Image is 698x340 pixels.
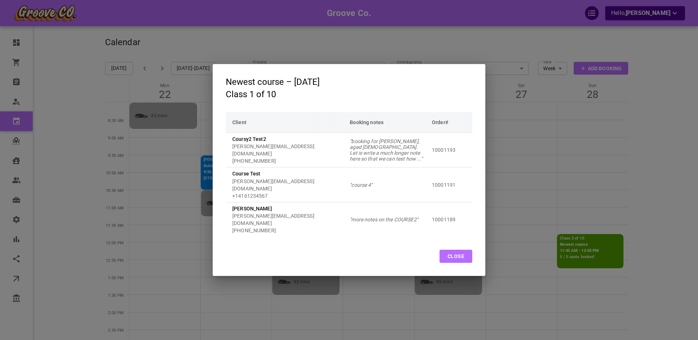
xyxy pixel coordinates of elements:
[232,157,343,165] p: [PHONE_NUMBER]
[232,212,343,227] p: [PERSON_NAME][EMAIL_ADDRESS][DOMAIN_NAME]
[350,138,425,162] p: booking for little Sandy, aged 5. Let is write a much longer note here so that we can test how th...
[350,182,425,188] p: "course 4"
[232,205,343,212] p: [PERSON_NAME]
[232,170,343,177] p: Course Test
[440,250,472,263] button: Close
[232,135,343,143] p: Coursy2 Test2
[432,216,466,223] p: 10001189
[226,112,346,133] th: Client
[232,143,343,157] p: [PERSON_NAME][EMAIL_ADDRESS][DOMAIN_NAME]
[232,178,343,192] p: [PERSON_NAME][EMAIL_ADDRESS][DOMAIN_NAME]
[346,112,429,133] th: Booking notes
[232,192,343,199] p: +14161234567
[226,90,320,99] h3: Class 1 of 10
[432,146,466,154] p: 10001193
[350,217,425,222] p: "more notes on the COURSE2"
[432,181,466,189] p: 10001191
[232,227,343,234] p: [PHONE_NUMBER]
[226,77,320,87] h3: Newest course – [DATE]
[429,112,472,133] th: Order#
